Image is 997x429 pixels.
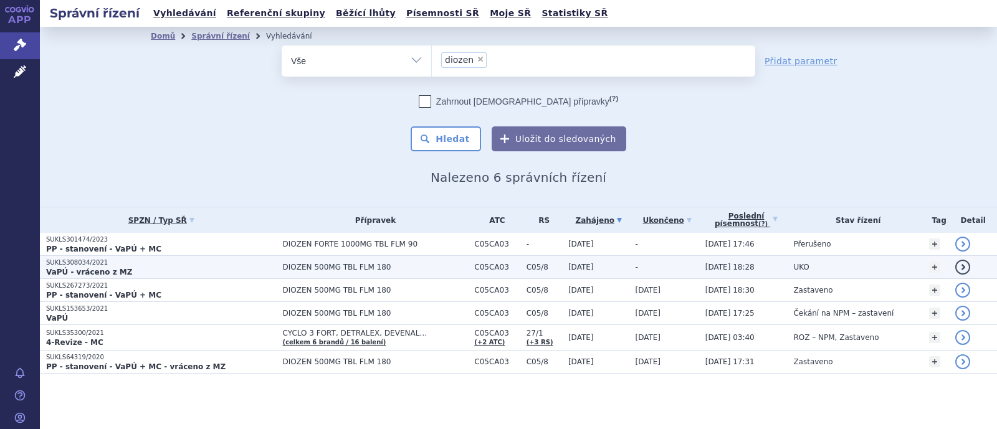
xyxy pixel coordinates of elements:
span: C05/8 [527,263,562,271]
span: [DATE] [568,240,594,248]
span: C05CA03 [474,286,520,295]
a: Písemnosti SŘ [403,5,483,22]
span: diozen [445,55,474,64]
a: detail [955,260,970,275]
span: [DATE] 03:40 [705,333,755,342]
p: SUKLS64319/2020 [46,353,277,362]
abbr: (?) [609,95,618,103]
a: + [929,332,940,343]
span: [DATE] [635,333,661,342]
a: Vyhledávání [150,5,220,22]
a: detail [955,330,970,345]
a: Přidat parametr [765,55,837,67]
a: + [929,356,940,367]
span: Zastaveno [793,357,832,366]
span: ROZ – NPM, Zastaveno [793,333,879,342]
a: SPZN / Typ SŘ [46,212,277,229]
span: C05/8 [527,286,562,295]
span: - [635,263,637,271]
p: SUKLS153653/2021 [46,304,277,313]
span: Zastaveno [793,286,832,295]
a: (celkem 6 brandů / 16 balení) [283,339,386,346]
span: [DATE] 18:28 [705,263,755,271]
span: [DATE] 17:46 [705,240,755,248]
a: detail [955,306,970,321]
a: Správní řízení [191,32,250,40]
a: + [929,285,940,296]
a: + [929,262,940,273]
strong: VaPÚ - vráceno z MZ [46,268,132,276]
a: Referenční skupiny [223,5,329,22]
a: Moje SŘ [486,5,535,22]
a: Poslednípísemnost(?) [705,207,788,233]
span: C05CA03 [474,357,520,366]
strong: PP - stanovení - VaPÚ + MC [46,291,161,299]
span: [DATE] [635,357,661,366]
span: DIOZEN 500MG TBL FLM 180 [283,357,469,366]
span: Nalezeno 6 správních řízení [431,170,606,185]
span: C05/8 [527,309,562,318]
th: ATC [468,207,520,233]
span: [DATE] [568,309,594,318]
a: Běžící lhůty [332,5,399,22]
span: C05/8 [527,357,562,366]
span: - [527,240,562,248]
strong: PP - stanovení - VaPÚ + MC - vráceno z MZ [46,362,226,371]
input: diozen [490,52,497,67]
h2: Správní řízení [40,4,150,22]
th: Detail [949,207,997,233]
a: Statistiky SŘ [538,5,611,22]
strong: VaPÚ [46,314,68,323]
span: Čekání na NPM – zastavení [793,309,894,318]
a: + [929,308,940,319]
a: + [929,238,940,250]
span: 27/1 [527,329,562,337]
span: [DATE] [635,309,661,318]
a: Domů [151,32,175,40]
button: Hledat [411,126,481,151]
span: - [635,240,637,248]
span: C05CA03 [474,309,520,318]
span: [DATE] [635,286,661,295]
th: Tag [923,207,949,233]
span: C05CA03 [474,240,520,248]
th: RS [520,207,562,233]
a: detail [955,283,970,298]
strong: PP - stanovení - VaPÚ + MC [46,245,161,253]
a: Zahájeno [568,212,629,229]
button: Uložit do sledovaných [492,126,626,151]
a: detail [955,237,970,252]
a: Ukončeno [635,212,699,229]
span: [DATE] [568,357,594,366]
span: [DATE] 17:31 [705,357,755,366]
span: UKO [793,263,809,271]
span: Přerušeno [793,240,831,248]
span: [DATE] [568,263,594,271]
label: Zahrnout [DEMOGRAPHIC_DATA] přípravky [419,95,618,108]
span: × [477,55,484,63]
a: detail [955,354,970,369]
strong: 4-Revize - MC [46,338,103,347]
span: DIOZEN 500MG TBL FLM 180 [283,309,469,318]
th: Stav řízení [787,207,923,233]
a: (+2 ATC) [474,339,505,346]
p: SUKLS267273/2021 [46,281,277,290]
span: C05CA03 [474,329,520,337]
span: DIOZEN FORTE 1000MG TBL FLM 90 [283,240,469,248]
th: Přípravek [277,207,469,233]
span: DIOZEN 500MG TBL FLM 180 [283,286,469,295]
span: DIOZEN 500MG TBL FLM 180 [283,263,469,271]
p: SUKLS308034/2021 [46,258,277,267]
span: [DATE] [568,286,594,295]
p: SUKLS35300/2021 [46,329,277,337]
span: [DATE] [568,333,594,342]
span: [DATE] 17:25 [705,309,755,318]
span: CYCLO 3 FORT, DETRALEX, DEVENAL… [283,329,469,337]
p: SUKLS301474/2023 [46,235,277,244]
span: [DATE] 18:30 [705,286,755,295]
abbr: (?) [758,220,768,228]
a: (+3 RS) [527,339,553,346]
span: C05CA03 [474,263,520,271]
li: Vyhledávání [266,27,328,45]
